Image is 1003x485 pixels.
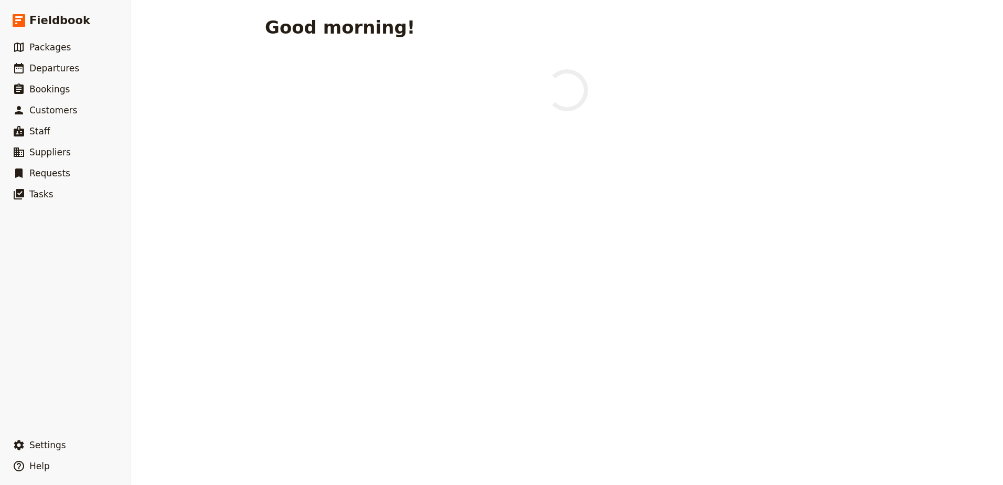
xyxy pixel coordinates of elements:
[29,42,71,52] span: Packages
[29,147,71,157] span: Suppliers
[29,105,77,115] span: Customers
[265,17,415,38] h1: Good morning!
[29,189,54,199] span: Tasks
[29,168,70,178] span: Requests
[29,63,79,73] span: Departures
[29,440,66,450] span: Settings
[29,126,50,136] span: Staff
[29,461,50,471] span: Help
[29,84,70,94] span: Bookings
[29,13,90,28] span: Fieldbook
